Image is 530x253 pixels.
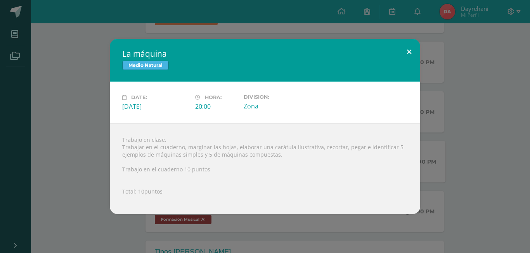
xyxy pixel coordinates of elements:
[122,102,189,111] div: [DATE]
[205,94,222,100] span: Hora:
[244,94,310,100] label: Division:
[110,123,420,214] div: Trabajo en clase. Trabajar en el cuaderno, marginar las hojas, elaborar una carátula ilustrativa,...
[398,39,420,65] button: Close (Esc)
[195,102,237,111] div: 20:00
[122,48,408,59] h2: La máquina
[122,61,169,70] span: Medio Natural
[131,94,147,100] span: Date:
[244,102,310,110] div: Zona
